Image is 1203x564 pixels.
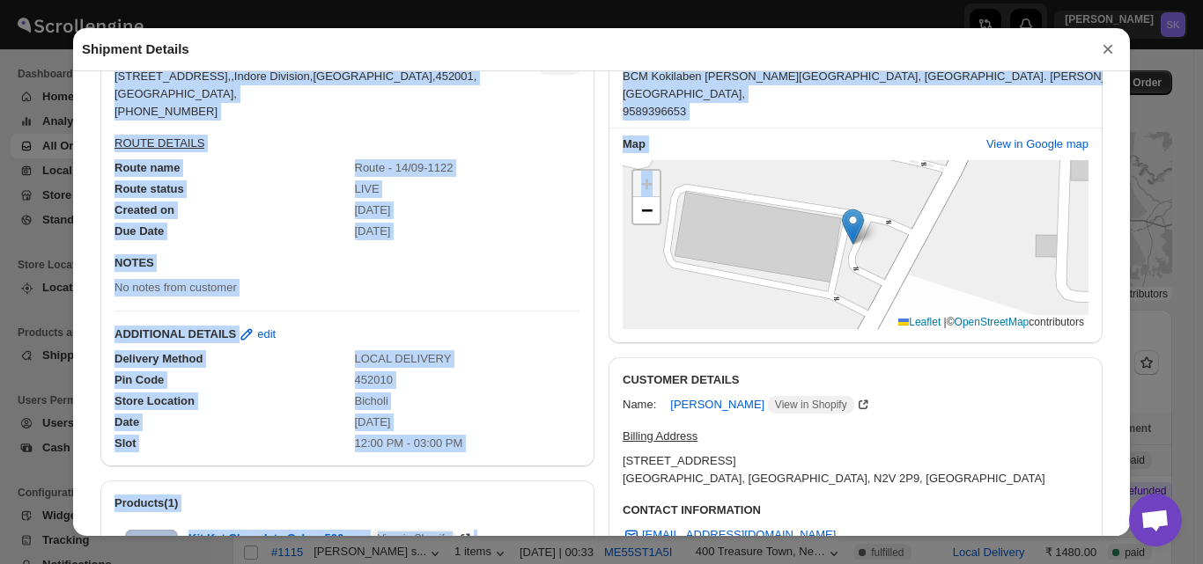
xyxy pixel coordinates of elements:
span: 9589396653 [623,105,686,118]
div: [STREET_ADDRESS] [GEOGRAPHIC_DATA], [GEOGRAPHIC_DATA], N2V 2P9, [GEOGRAPHIC_DATA] [623,452,1045,487]
span: View in Google map [986,136,1089,153]
u: Billing Address [623,429,697,443]
span: edit [257,326,276,343]
span: [GEOGRAPHIC_DATA] , [313,70,435,83]
span: [STREET_ADDRESS] , [114,70,231,83]
span: [GEOGRAPHIC_DATA] , [623,87,745,100]
span: Pin Code [114,373,164,386]
b: Map [623,137,646,150]
h3: CONTACT INFORMATION [623,502,1089,519]
span: Bicholi [355,394,388,407]
span: Created on [114,203,174,216]
span: Indore Division , [234,70,314,83]
span: [DATE] [355,203,391,216]
a: Kit Kat Chocolate Cake - 500gms View in Shopify [188,531,474,545]
span: Due Date [114,224,164,238]
div: © contributors [894,315,1089,330]
span: Route status [114,182,184,195]
span: [DATE] [355,224,391,238]
div: Name: [623,396,656,414]
span: − [641,199,653,221]
span: Date [114,415,139,428]
span: Store Location [114,394,195,407]
span: Route - 14/09-1122 [355,161,454,174]
span: , [231,70,234,83]
img: Marker [842,209,864,245]
a: OpenStreetMap [955,316,1030,328]
u: ROUTE DETAILS [114,136,204,150]
span: [PERSON_NAME] [670,396,853,414]
span: [DATE] [355,415,391,428]
button: View in Google map [976,130,1099,158]
a: [PERSON_NAME] View in Shopify [670,398,871,411]
span: Route name [114,161,180,174]
span: [PHONE_NUMBER] [114,105,218,118]
a: [EMAIL_ADDRESS][DOMAIN_NAME] [612,521,846,549]
span: Delivery Method [114,352,203,365]
span: [GEOGRAPHIC_DATA] , [114,87,237,100]
span: + [641,172,653,194]
span: 12:00 PM - 03:00 PM [355,436,463,450]
span: No notes from customer [114,281,237,294]
span: LOCAL DELIVERY [355,352,452,365]
a: Zoom in [633,171,660,197]
h2: Shipment Details [82,40,189,58]
span: Kit Kat Chocolate Cake - 500gms [188,530,456,547]
button: × [1095,37,1121,62]
span: LIVE [355,182,380,195]
b: ADDITIONAL DETAILS [114,326,236,343]
h3: CUSTOMER DETAILS [623,371,1089,389]
button: edit [227,320,286,348]
span: View in Shopify [378,531,450,546]
span: [EMAIL_ADDRESS][DOMAIN_NAME] [642,526,836,544]
a: Zoom out [633,197,660,223]
span: 452001 , [435,70,476,83]
span: View in Shopify [775,398,847,412]
div: Open chat [1129,494,1182,546]
span: 452010 [355,373,393,386]
a: Leaflet [898,316,941,328]
h2: Products(1) [114,494,580,512]
b: NOTES [114,256,154,269]
span: Slot [114,436,137,450]
span: | [944,316,947,328]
